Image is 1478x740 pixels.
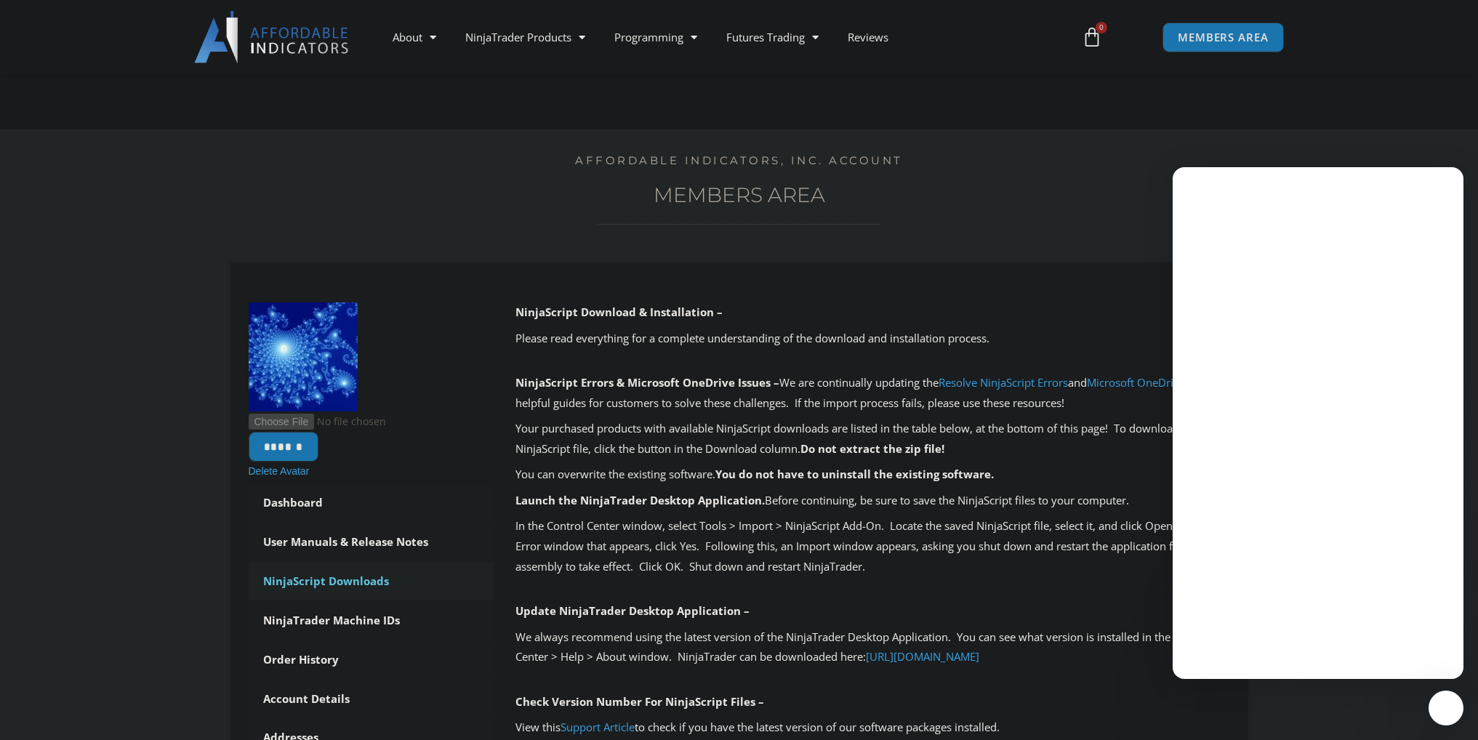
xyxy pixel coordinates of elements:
p: Your purchased products with available NinjaScript downloads are listed in the table below, at th... [515,419,1230,459]
a: Futures Trading [712,20,833,54]
img: LogoAI | Affordable Indicators – NinjaTrader [194,11,350,63]
a: About [378,20,451,54]
p: Please read everything for a complete understanding of the download and installation process. [515,329,1230,349]
span: 0 [1096,22,1107,33]
iframe: Intercom live chat [1173,167,1463,679]
p: We are continually updating the and pages as helpful guides for customers to solve these challeng... [515,373,1230,414]
a: NinjaTrader Machine IDs [249,602,494,640]
p: In the Control Center window, select Tools > Import > NinjaScript Add-On. Locate the saved NinjaS... [515,516,1230,577]
b: Launch the NinjaTrader Desktop Application. [515,493,765,507]
nav: Menu [378,20,1064,54]
p: We always recommend using the latest version of the NinjaTrader Desktop Application. You can see ... [515,627,1230,668]
b: Do not extract the zip file! [800,441,944,456]
a: NinjaScript Downloads [249,563,494,600]
p: You can overwrite the existing software. [515,464,1230,485]
b: Update NinjaTrader Desktop Application – [515,603,750,618]
a: NinjaTrader Products [451,20,600,54]
a: Order History [249,641,494,679]
b: Check Version Number For NinjaScript Files – [515,694,764,709]
a: [URL][DOMAIN_NAME] [866,649,979,664]
a: Affordable Indicators, Inc. Account [575,153,903,167]
a: Dashboard [249,484,494,522]
img: Mandel_zoom_12_satellite_spirally_wheel_with_julia_islands-150x150.jpg [249,302,358,411]
a: Members Area [654,182,825,207]
b: NinjaScript Errors & Microsoft OneDrive Issues – [515,375,779,390]
p: Before continuing, be sure to save the NinjaScript files to your computer. [515,491,1230,511]
a: Programming [600,20,712,54]
a: Resolve NinjaScript Errors [939,375,1068,390]
a: Microsoft OneDrive [1087,375,1185,390]
b: You do not have to uninstall the existing software. [715,467,994,481]
a: 0 [1060,16,1124,58]
a: Account Details [249,680,494,718]
span: MEMBERS AREA [1178,32,1269,43]
a: MEMBERS AREA [1162,23,1284,52]
iframe: Intercom live chat [1429,691,1463,725]
p: View this to check if you have the latest version of our software packages installed. [515,717,1230,738]
a: Delete Avatar [249,465,310,477]
a: User Manuals & Release Notes [249,523,494,561]
a: Support Article [561,720,635,734]
a: Reviews [833,20,903,54]
b: NinjaScript Download & Installation – [515,305,723,319]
